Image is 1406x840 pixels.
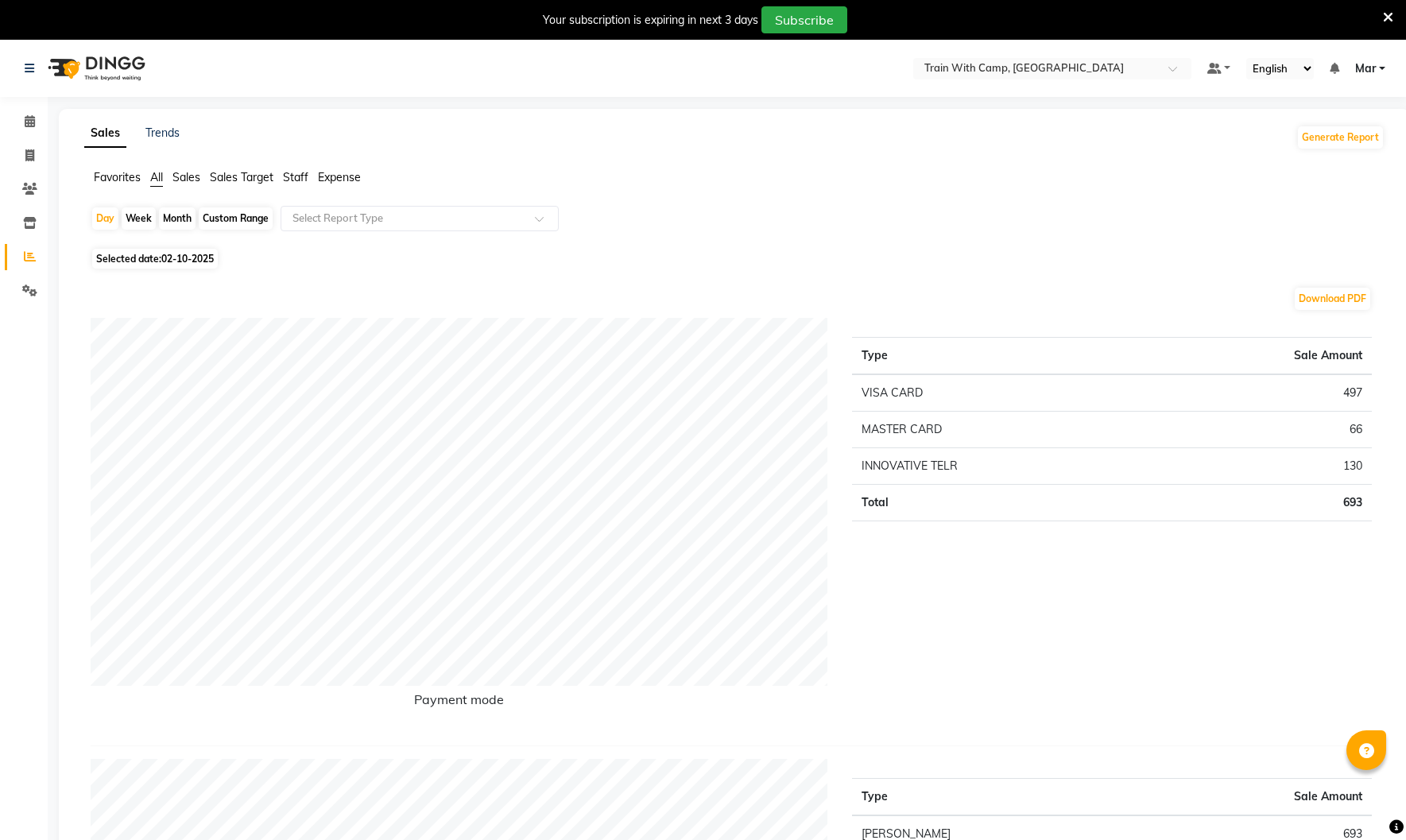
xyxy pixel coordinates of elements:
th: Sale Amount [1148,338,1372,375]
th: Sale Amount [1139,779,1372,816]
div: Day [92,207,118,230]
td: MASTER CARD [852,412,1148,448]
td: VISA CARD [852,374,1148,412]
td: INNOVATIVE TELR [852,448,1148,485]
th: Type [852,338,1148,375]
span: 02-10-2025 [161,253,214,265]
span: Selected date: [92,249,218,269]
td: 130 [1148,448,1372,485]
div: Week [122,207,156,230]
span: Favorites [94,170,141,184]
td: Total [852,485,1148,521]
span: Staff [283,170,308,184]
div: Your subscription is expiring in next 3 days [543,12,758,29]
button: Generate Report [1298,126,1383,149]
span: Sales [172,170,200,184]
div: Month [159,207,196,230]
a: Trends [145,126,180,140]
div: Custom Range [199,207,273,230]
img: logo [41,46,149,91]
button: Subscribe [761,6,847,33]
td: 693 [1148,485,1372,521]
a: Sales [84,119,126,148]
td: 497 [1148,374,1372,412]
td: 66 [1148,412,1372,448]
th: Type [852,779,1140,816]
button: Download PDF [1295,288,1370,310]
span: Mar [1355,60,1376,77]
span: All [150,170,163,184]
span: Sales Target [210,170,273,184]
h6: Payment mode [91,692,828,714]
span: Expense [318,170,361,184]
